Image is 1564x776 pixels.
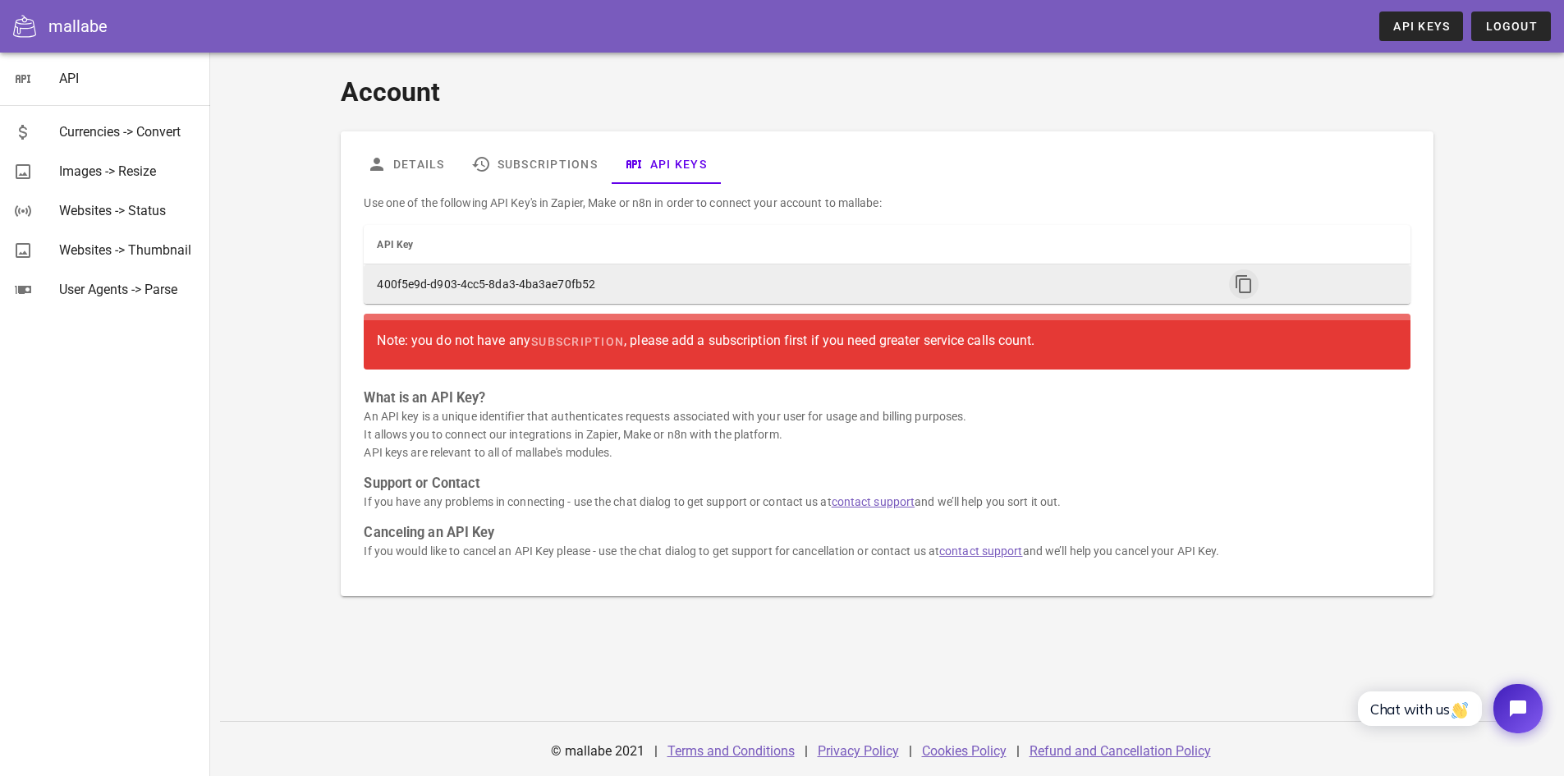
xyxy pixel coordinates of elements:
[364,264,1215,304] td: 400f5e9d-d903-4cc5-8da3-4ba3ae70fb52
[458,145,611,184] a: Subscriptions
[59,124,197,140] div: Currencies -> Convert
[48,14,108,39] div: mallabe
[364,225,1215,264] th: API Key: Not sorted. Activate to sort ascending.
[59,163,197,179] div: Images -> Resize
[364,493,1410,511] p: If you have any problems in connecting - use the chat dialog to get support or contact us at and ...
[1484,20,1538,33] span: Logout
[1379,11,1463,41] a: API Keys
[1030,743,1211,759] a: Refund and Cancellation Policy
[1340,670,1557,747] iframe: Tidio Chat
[818,743,899,759] a: Privacy Policy
[341,72,1433,112] h1: Account
[1016,732,1020,771] div: |
[1392,20,1450,33] span: API Keys
[364,524,1410,542] h3: Canceling an API Key
[364,389,1410,407] h3: What is an API Key?
[59,242,197,258] div: Websites -> Thumbnail
[364,407,1410,461] p: An API key is a unique identifier that authenticates requests associated with your user for usage...
[832,495,915,508] a: contact support
[59,71,197,86] div: API
[364,194,1410,212] p: Use one of the following API Key's in Zapier, Make or n8n in order to connect your account to mal...
[667,743,795,759] a: Terms and Conditions
[922,743,1007,759] a: Cookies Policy
[654,732,658,771] div: |
[59,282,197,297] div: User Agents -> Parse
[530,327,624,356] a: subscription
[377,239,413,250] span: API Key
[354,145,458,184] a: Details
[939,544,1023,558] a: contact support
[364,542,1410,560] p: If you would like to cancel an API Key please - use the chat dialog to get support for cancellati...
[909,732,912,771] div: |
[541,732,654,771] div: © mallabe 2021
[530,335,624,348] span: subscription
[364,475,1410,493] h3: Support or Contact
[805,732,808,771] div: |
[59,203,197,218] div: Websites -> Status
[1471,11,1551,41] button: Logout
[611,145,720,184] a: API Keys
[377,327,1397,356] div: Note: you do not have any , please add a subscription first if you need greater service calls count.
